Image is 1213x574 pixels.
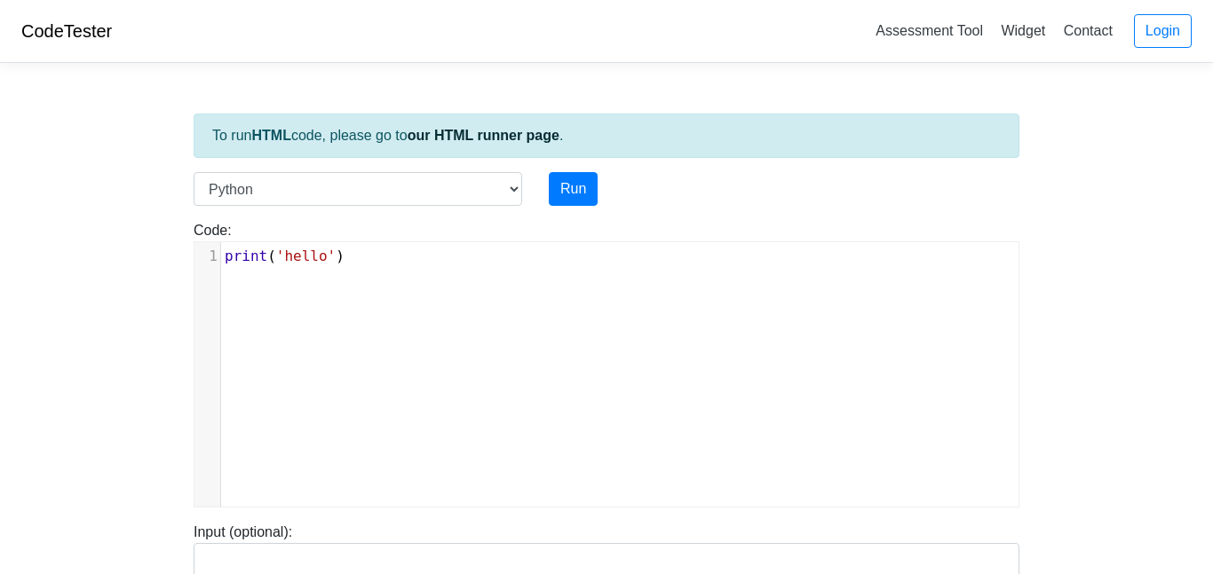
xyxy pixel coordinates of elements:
[1134,14,1192,48] a: Login
[251,128,290,143] strong: HTML
[225,248,267,264] span: print
[180,220,1033,507] div: Code:
[276,248,336,264] span: 'hello'
[21,21,112,41] a: CodeTester
[549,172,598,206] button: Run
[1057,16,1120,45] a: Contact
[994,16,1052,45] a: Widget
[408,128,559,143] a: our HTML runner page
[225,248,345,264] span: ( )
[194,114,1019,158] div: To run code, please go to .
[194,246,220,267] div: 1
[868,16,990,45] a: Assessment Tool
